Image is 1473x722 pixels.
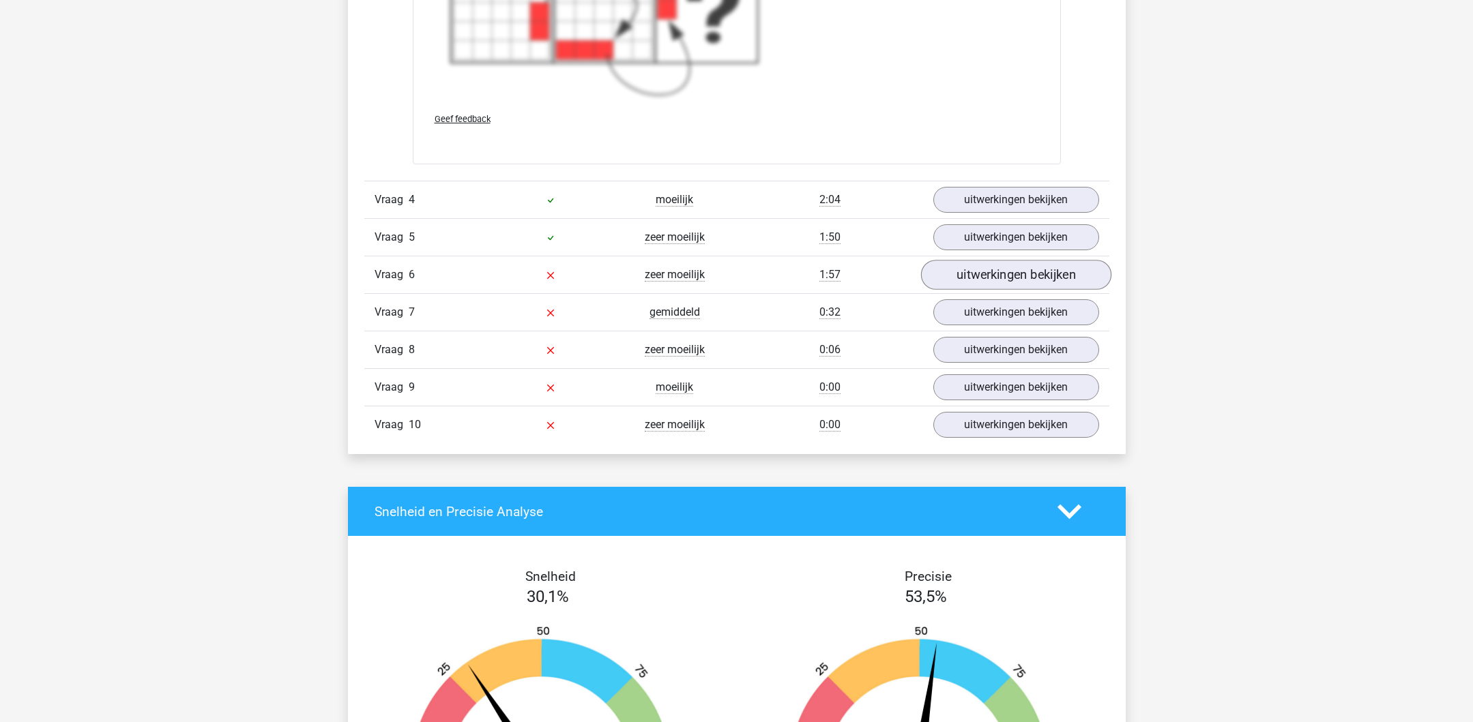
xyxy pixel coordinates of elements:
[645,268,705,282] span: zeer moeilijk
[905,587,947,606] span: 53,5%
[409,343,415,356] span: 8
[375,229,409,245] span: Vraag
[409,305,415,318] span: 7
[920,260,1111,290] a: uitwerkingen bekijken
[933,337,1099,363] a: uitwerkingen bekijken
[645,418,705,432] span: zeer moeilijk
[375,569,727,584] h4: Snelheid
[375,192,409,208] span: Vraag
[819,380,841,394] span: 0:00
[375,379,409,395] span: Vraag
[435,114,491,124] span: Geef feedback
[819,193,841,207] span: 2:04
[933,374,1099,400] a: uitwerkingen bekijken
[933,299,1099,325] a: uitwerkingen bekijken
[819,230,841,244] span: 1:50
[753,569,1105,584] h4: Precisie
[409,268,415,281] span: 6
[375,417,409,433] span: Vraag
[645,230,705,244] span: zeer moeilijk
[409,380,415,393] span: 9
[375,342,409,358] span: Vraag
[527,587,569,606] span: 30,1%
[819,418,841,432] span: 0:00
[375,267,409,283] span: Vraag
[409,230,415,243] span: 5
[409,418,421,431] span: 10
[409,193,415,206] span: 4
[650,305,700,319] span: gemiddeld
[819,343,841,357] span: 0:06
[645,343,705,357] span: zeer moeilijk
[933,187,1099,213] a: uitwerkingen bekijken
[375,504,1037,520] h4: Snelheid en Precisie Analyse
[656,380,693,394] span: moeilijk
[656,193,693,207] span: moeilijk
[819,268,841,282] span: 1:57
[933,224,1099,250] a: uitwerkingen bekijken
[375,304,409,320] span: Vraag
[819,305,841,319] span: 0:32
[933,412,1099,438] a: uitwerkingen bekijken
